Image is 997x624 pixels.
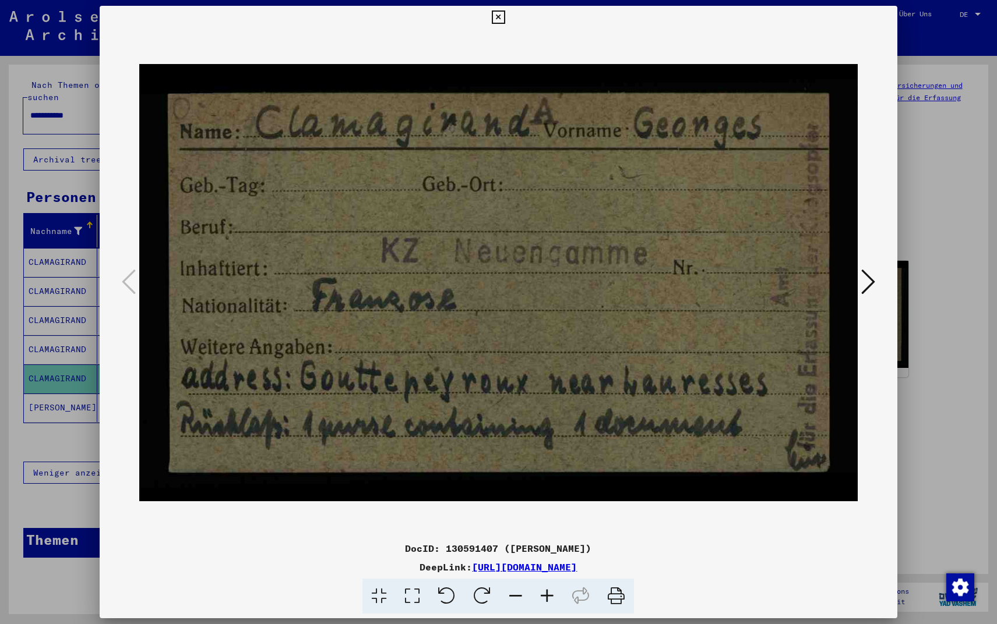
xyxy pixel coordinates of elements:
[139,29,858,537] img: 001.jpg
[472,561,577,573] a: [URL][DOMAIN_NAME]
[100,560,897,574] div: DeepLink:
[946,573,974,601] img: Zustimmung ändern
[946,573,974,601] div: Zustimmung ändern
[100,541,897,555] div: DocID: 130591407 ([PERSON_NAME])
